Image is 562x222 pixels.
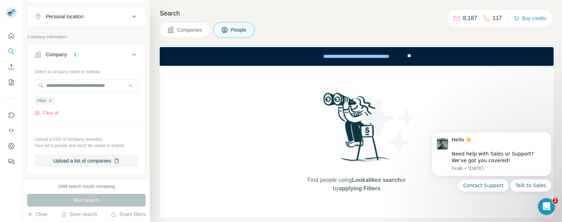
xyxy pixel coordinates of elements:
[27,211,47,218] button: Clear
[35,136,138,142] p: Upload a CSV of company websites.
[6,30,17,42] button: Quick start
[339,185,380,191] span: applying Filters
[421,126,562,196] iframe: Intercom notifications message
[28,46,145,66] button: Company1
[160,47,554,66] iframe: Banner
[320,91,393,169] img: Surfe Illustration - Woman searching with binoculars
[6,61,17,73] button: Enrich CSV
[111,211,146,218] button: Share filters
[28,8,145,25] button: Personal location
[552,198,558,204] span: 2
[35,154,138,167] button: Upload a list of companies
[177,26,203,33] span: Companies
[37,97,46,104] span: Atlas
[514,13,546,23] button: Buy credits
[6,76,17,89] button: My lists
[300,176,413,193] span: Find people using or by
[6,155,17,168] button: Feedback
[493,14,502,23] p: 117
[71,51,79,58] div: 1
[35,110,59,116] button: Clear all
[160,8,554,18] h4: Search
[46,13,84,20] div: Personal location
[6,140,17,152] button: Dashboard
[231,26,247,33] span: People
[352,177,401,183] span: Lookalikes search
[46,51,67,58] div: Company
[357,94,420,157] img: Surfe Illustration - Stars
[58,183,115,190] div: 1999 search results remaining
[538,198,555,215] iframe: Intercom live chat
[463,14,477,23] p: 8,187
[61,211,97,218] button: Save search
[6,109,17,121] button: Use Surfe on LinkedIn
[35,66,138,75] div: Select a company name or website
[27,34,146,40] p: Company information
[35,142,138,149] p: Your list is private and won't be saved or shared.
[6,124,17,137] button: Use Surfe API
[6,45,17,58] button: Search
